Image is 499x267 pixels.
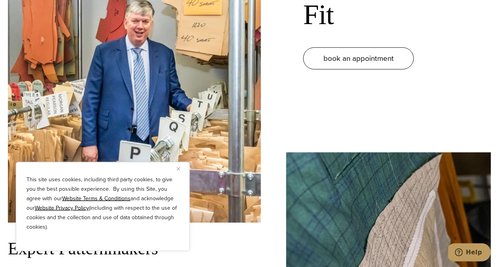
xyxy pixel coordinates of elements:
[177,167,180,171] img: Close
[8,239,261,259] h3: Expert Patternmakers
[35,204,89,212] a: Website Privacy Policy
[448,243,491,263] iframe: Opens a widget where you can chat to one of our agents
[323,53,394,64] span: book an appointment
[62,194,130,203] a: Website Terms & Conditions
[177,164,186,173] button: Close
[26,175,179,232] p: This site uses cookies, including third party cookies, to give you the best possible experience. ...
[303,47,414,70] a: book an appointment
